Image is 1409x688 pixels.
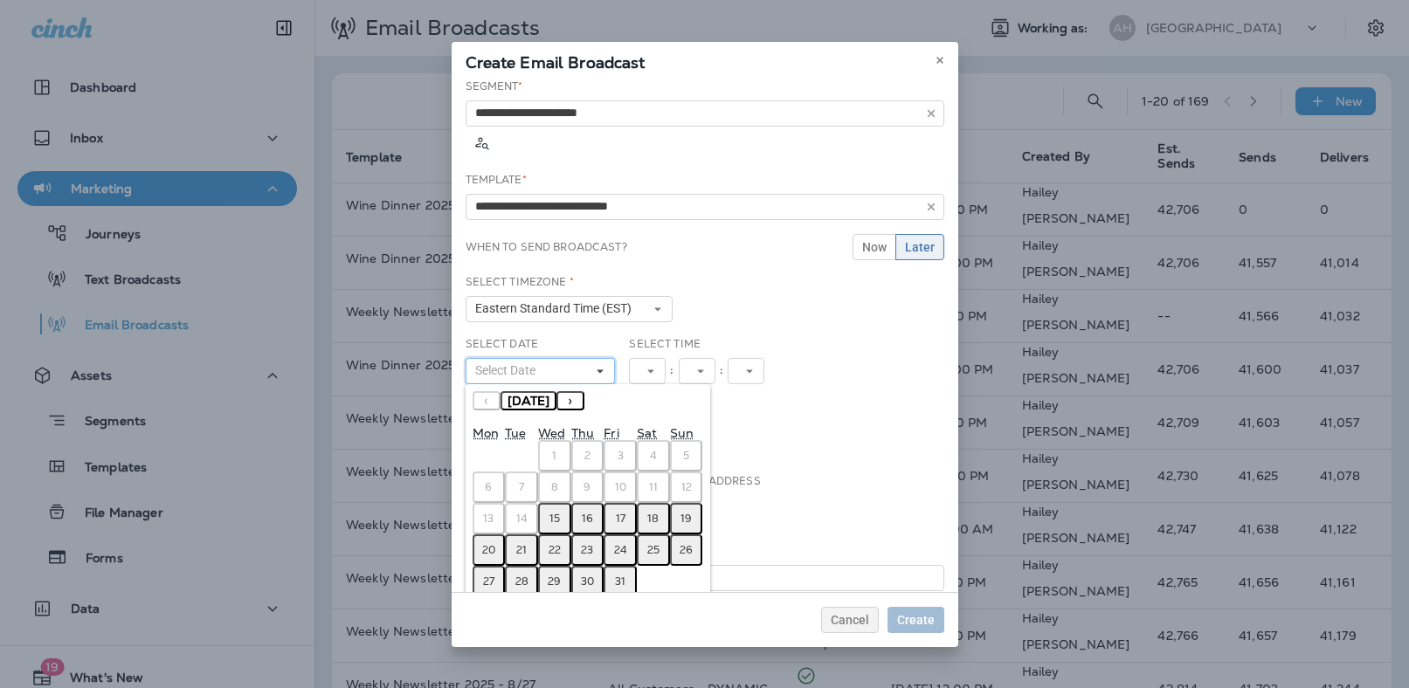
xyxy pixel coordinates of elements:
button: Now [853,234,896,260]
abbr: October 1, 2025 [552,449,556,463]
button: October 11, 2025 [637,471,670,503]
abbr: October 18, 2025 [647,512,659,526]
abbr: Friday [604,425,618,441]
button: October 30, 2025 [571,566,604,597]
button: October 28, 2025 [505,566,538,597]
button: October 5, 2025 [670,440,703,471]
abbr: October 17, 2025 [616,512,625,526]
button: October 14, 2025 [505,503,538,534]
abbr: Sunday [670,425,694,441]
button: October 27, 2025 [473,566,506,597]
abbr: October 31, 2025 [615,574,625,588]
span: Eastern Standard Time (EST) [475,301,639,316]
button: October 15, 2025 [538,503,571,534]
button: October 31, 2025 [604,566,637,597]
button: October 22, 2025 [538,534,571,566]
label: Select Time [629,337,701,351]
button: October 9, 2025 [571,471,604,503]
abbr: October 11, 2025 [649,480,658,494]
button: October 24, 2025 [604,534,637,566]
abbr: Tuesday [505,425,526,441]
span: Select Date [475,363,542,378]
label: Template [466,173,527,187]
abbr: October 12, 2025 [681,480,692,494]
abbr: October 6, 2025 [485,480,492,494]
abbr: October 10, 2025 [615,480,626,494]
abbr: Saturday [637,425,657,441]
label: Select Date [466,337,539,351]
abbr: October 23, 2025 [581,543,593,557]
abbr: October 5, 2025 [683,449,689,463]
abbr: October 7, 2025 [519,480,524,494]
button: October 1, 2025 [538,440,571,471]
button: October 29, 2025 [538,566,571,597]
button: Eastern Standard Time (EST) [466,296,673,322]
button: October 12, 2025 [670,471,703,503]
span: Cancel [831,614,869,626]
abbr: October 30, 2025 [581,574,594,588]
button: October 20, 2025 [473,534,506,566]
button: Select Date [466,358,616,384]
button: October 2, 2025 [571,440,604,471]
button: October 18, 2025 [637,503,670,534]
abbr: October 21, 2025 [516,543,527,557]
abbr: October 8, 2025 [551,480,558,494]
button: October 26, 2025 [670,534,703,566]
button: Later [895,234,944,260]
abbr: October 22, 2025 [549,543,561,557]
abbr: October 16, 2025 [582,512,593,526]
abbr: October 4, 2025 [650,449,657,463]
abbr: October 2, 2025 [584,449,591,463]
abbr: Thursday [571,425,594,441]
abbr: October 20, 2025 [482,543,495,557]
div: Create Email Broadcast [452,42,958,79]
abbr: October 13, 2025 [483,512,494,526]
button: October 8, 2025 [538,471,571,503]
abbr: October 3, 2025 [618,449,624,463]
span: Now [862,241,887,253]
abbr: October 26, 2025 [680,543,693,557]
button: October 19, 2025 [670,503,703,534]
button: October 10, 2025 [604,471,637,503]
abbr: Wednesday [538,425,565,441]
button: Cancel [821,607,879,633]
button: October 4, 2025 [637,440,670,471]
button: October 17, 2025 [604,503,637,534]
abbr: October 19, 2025 [680,512,692,526]
button: ‹ [473,391,501,410]
button: October 3, 2025 [604,440,637,471]
button: October 25, 2025 [637,534,670,566]
abbr: October 24, 2025 [614,543,627,557]
abbr: October 27, 2025 [483,574,494,588]
button: October 23, 2025 [571,534,604,566]
abbr: Monday [473,425,499,441]
label: When to send broadcast? [466,240,627,254]
button: [DATE] [501,391,556,410]
button: October 16, 2025 [571,503,604,534]
button: Create [888,607,944,633]
label: Select Timezone [466,275,574,289]
button: › [556,391,584,410]
abbr: October 28, 2025 [515,574,528,588]
label: Segment [466,79,523,93]
span: Later [905,241,935,253]
button: October 13, 2025 [473,503,506,534]
span: Create [897,614,935,626]
abbr: October 25, 2025 [647,543,660,557]
button: October 7, 2025 [505,471,538,503]
div: : [666,358,678,384]
abbr: October 14, 2025 [516,512,528,526]
abbr: October 15, 2025 [549,512,560,526]
button: October 21, 2025 [505,534,538,566]
span: [DATE] [508,393,549,409]
abbr: October 29, 2025 [548,574,561,588]
abbr: October 9, 2025 [584,480,591,494]
button: Calculate the estimated number of emails to be sent based on selected segment. (This could take a... [466,127,497,158]
button: October 6, 2025 [473,471,506,503]
div: : [715,358,728,384]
